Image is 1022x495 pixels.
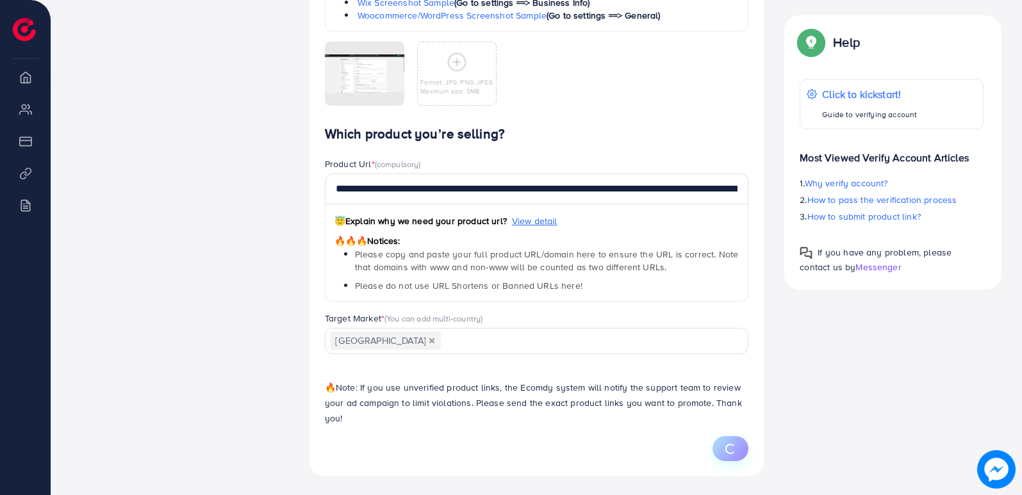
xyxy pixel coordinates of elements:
[807,210,921,223] span: How to submit product link?
[358,9,547,22] a: Woocommerce/WordPress Screenshot Sample
[800,209,984,224] p: 3.
[442,331,732,351] input: Search for option
[547,9,660,22] span: (Go to settings ==> General)
[977,450,1016,489] img: image
[800,175,984,191] p: 1.
[822,86,917,102] p: Click to kickstart!
[355,248,738,273] span: Please copy and paste your full product URL/domain here to ensure the URL is correct. Note that d...
[833,35,860,50] p: Help
[325,381,336,394] span: 🔥
[855,261,901,273] span: Messenger
[800,246,952,273] span: If you have any problem, please contact us by
[334,234,400,247] span: Notices:
[325,380,749,426] p: Note: If you use unverified product links, the Ecomdy system will notify the support team to revi...
[355,279,582,292] span: Please do not use URL Shortens or Banned URLs here!
[822,107,917,122] p: Guide to verifying account
[384,312,482,324] span: (You can add multi-country)
[325,54,404,93] img: img uploaded
[807,193,957,206] span: How to pass the verification process
[800,247,812,259] img: Popup guide
[334,215,345,227] span: 😇
[420,86,493,95] p: Maximum size: 5MB
[420,77,493,86] p: Format: JPG, PNG, JPEG
[334,215,507,227] span: Explain why we need your product url?
[325,158,421,170] label: Product Url
[800,192,984,207] p: 2.
[429,337,435,344] button: Deselect Pakistan
[325,126,749,142] h4: Which product you’re selling?
[805,177,888,190] span: Why verify account?
[325,312,483,325] label: Target Market
[325,328,749,354] div: Search for option
[800,31,823,54] img: Popup guide
[334,234,367,247] span: 🔥🔥🔥
[512,215,557,227] span: View detail
[800,140,984,165] p: Most Viewed Verify Account Articles
[13,18,36,41] img: logo
[330,332,441,350] span: [GEOGRAPHIC_DATA]
[375,158,421,170] span: (compulsory)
